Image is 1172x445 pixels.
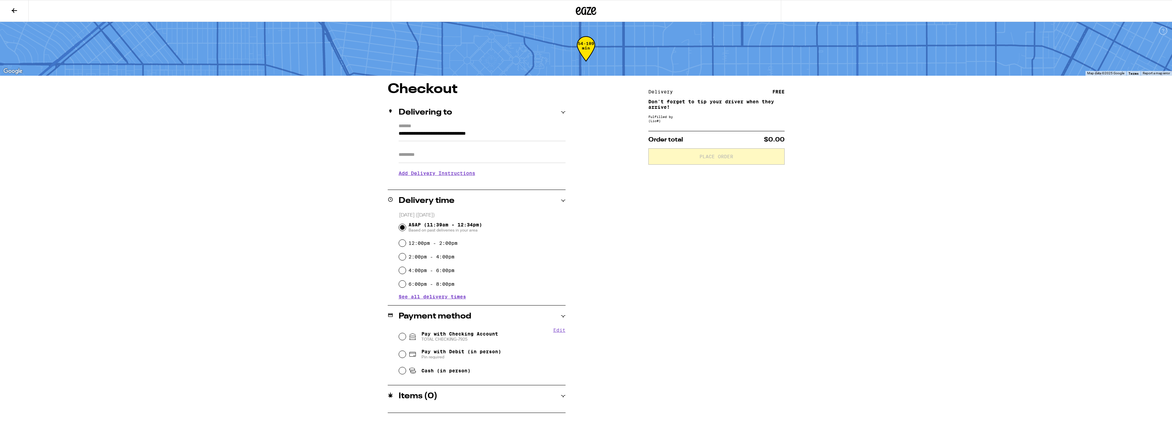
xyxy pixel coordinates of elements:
[388,83,566,96] h1: Checkout
[772,89,785,94] div: FREE
[399,165,566,181] h3: Add Delivery Instructions
[764,137,785,143] span: $0.00
[421,349,501,354] span: Pay with Debit (in person)
[1143,71,1170,75] a: Report a map error
[553,327,566,333] button: Edit
[399,212,566,219] p: [DATE] ([DATE])
[1128,71,1139,75] a: Terms
[399,108,452,117] h2: Delivering to
[648,137,683,143] span: Order total
[399,312,471,321] h2: Payment method
[1087,71,1124,75] span: Map data ©2025 Google
[648,89,678,94] div: Delivery
[648,115,785,123] div: Fulfilled by (Lic# )
[399,294,466,299] button: See all delivery times
[699,154,733,159] span: Place Order
[421,354,501,360] span: Pin required
[2,67,24,76] img: Google
[399,392,437,400] h2: Items ( 0 )
[4,5,49,10] span: Hi. Need any help?
[408,240,458,246] label: 12:00pm - 2:00pm
[421,368,471,373] span: Cash (in person)
[399,197,454,205] h2: Delivery time
[648,99,785,110] p: Don't forget to tip your driver when they arrive!
[408,281,454,287] label: 6:00pm - 8:00pm
[577,41,595,67] div: 54-109 min
[421,337,498,342] span: TOTAL CHECKING-7925
[408,227,482,233] span: Based on past deliveries in your area
[648,148,785,165] button: Place Order
[408,268,454,273] label: 4:00pm - 6:00pm
[408,222,482,233] span: ASAP (11:39am - 12:34pm)
[408,254,454,259] label: 2:00pm - 4:00pm
[399,181,566,187] p: We'll contact you at [PHONE_NUMBER] when we arrive
[2,67,24,76] a: Open this area in Google Maps (opens a new window)
[421,331,498,342] span: Pay with Checking Account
